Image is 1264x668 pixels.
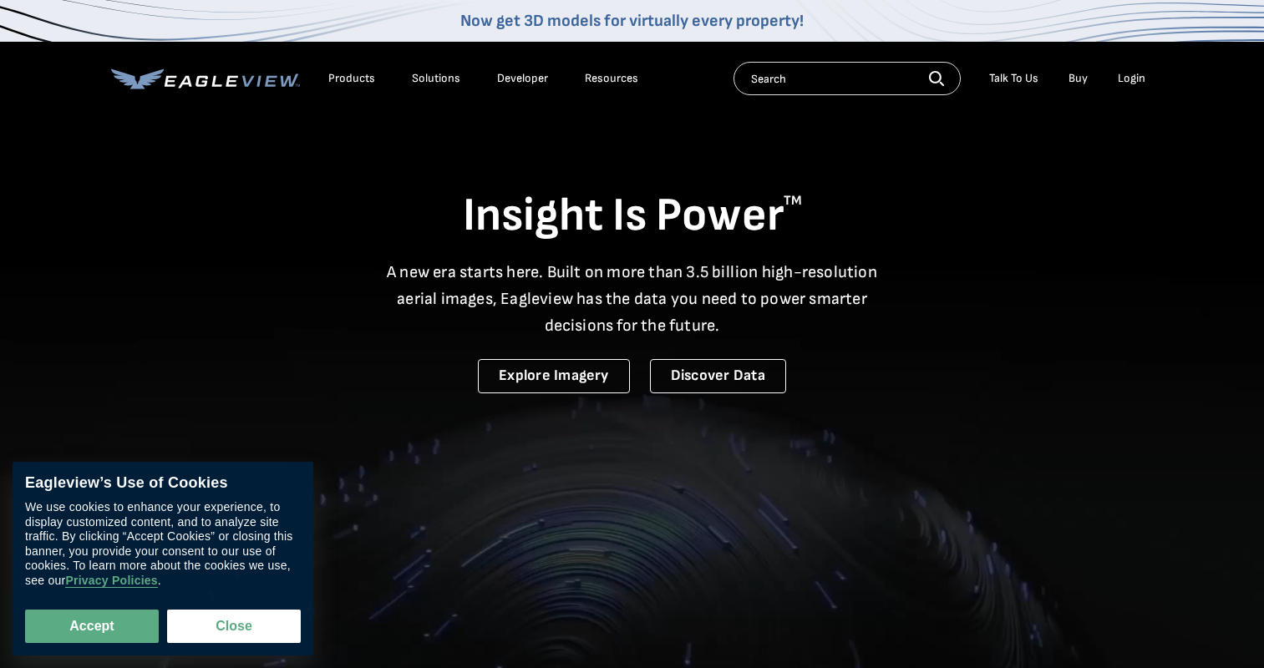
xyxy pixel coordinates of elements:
div: Login [1118,71,1145,86]
div: Resources [585,71,638,86]
div: We use cookies to enhance your experience, to display customized content, and to analyze site tra... [25,501,301,589]
button: Accept [25,610,159,643]
a: Explore Imagery [478,359,630,393]
sup: TM [784,193,802,209]
div: Eagleview’s Use of Cookies [25,474,301,493]
a: Now get 3D models for virtually every property! [460,11,804,31]
div: Products [328,71,375,86]
p: A new era starts here. Built on more than 3.5 billion high-resolution aerial images, Eagleview ha... [377,259,888,339]
button: Close [167,610,301,643]
input: Search [734,62,961,95]
a: Privacy Policies [65,574,157,589]
div: Solutions [412,71,460,86]
a: Buy [1069,71,1088,86]
h1: Insight Is Power [111,187,1154,245]
a: Developer [497,71,548,86]
a: Discover Data [650,359,786,393]
div: Talk To Us [989,71,1038,86]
